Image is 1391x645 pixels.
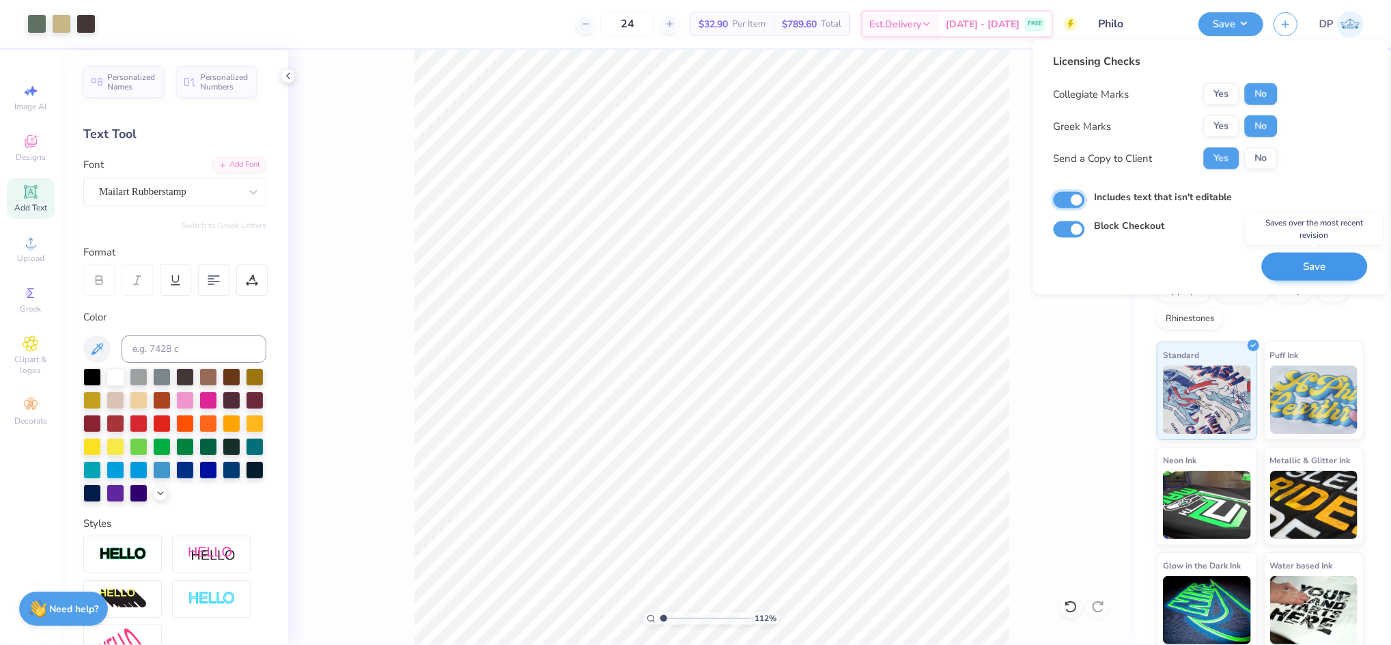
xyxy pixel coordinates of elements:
[122,335,266,363] input: e.g. 7428 c
[1095,219,1165,233] label: Block Checkout
[1163,348,1199,362] span: Standard
[14,415,47,426] span: Decorate
[1028,19,1042,29] span: FREE
[821,17,841,31] span: Total
[20,303,42,314] span: Greek
[1270,576,1358,644] img: Water based Ink
[1337,11,1364,38] img: Darlene Padilla
[1245,83,1278,105] button: No
[212,157,266,173] div: Add Font
[869,17,921,31] span: Est. Delivery
[188,546,236,563] img: Shadow
[107,72,156,92] span: Personalized Names
[1054,118,1112,134] div: Greek Marks
[1163,453,1196,467] span: Neon Ink
[50,603,99,616] strong: Need help?
[1245,115,1278,137] button: No
[83,157,104,173] label: Font
[601,12,654,36] input: – –
[1245,148,1278,169] button: No
[1095,190,1233,204] label: Includes text that isn't editable
[732,17,765,31] span: Per Item
[1319,16,1334,32] span: DP
[1204,83,1239,105] button: Yes
[1054,150,1153,166] div: Send a Copy to Client
[7,354,55,376] span: Clipart & logos
[1319,11,1364,38] a: DP
[15,101,47,112] span: Image AI
[1163,366,1251,434] img: Standard
[1054,53,1278,70] div: Licensing Checks
[14,202,47,213] span: Add Text
[1054,86,1129,102] div: Collegiate Marks
[1270,558,1333,573] span: Water based Ink
[1246,213,1383,245] div: Saves over the most recent revision
[1262,253,1368,281] button: Save
[1198,12,1263,36] button: Save
[1157,309,1223,329] div: Rhinestones
[1270,348,1299,362] span: Puff Ink
[782,17,817,31] span: $789.60
[1270,366,1358,434] img: Puff Ink
[1270,453,1351,467] span: Metallic & Glitter Ink
[1088,10,1188,38] input: Untitled Design
[17,253,44,264] span: Upload
[188,591,236,607] img: Negative Space
[99,588,147,610] img: 3d Illusion
[1163,471,1251,539] img: Neon Ink
[83,516,266,532] div: Styles
[200,72,249,92] span: Personalized Numbers
[1163,558,1241,573] span: Glow in the Dark Ink
[1270,471,1358,539] img: Metallic & Glitter Ink
[181,220,266,231] button: Switch to Greek Letters
[83,310,266,325] div: Color
[83,125,266,143] div: Text Tool
[946,17,1020,31] span: [DATE] - [DATE]
[16,152,46,163] span: Designs
[699,17,728,31] span: $32.90
[1204,115,1239,137] button: Yes
[99,547,147,562] img: Stroke
[83,245,268,260] div: Format
[1204,148,1239,169] button: Yes
[1163,576,1251,644] img: Glow in the Dark Ink
[755,612,776,625] span: 112 %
